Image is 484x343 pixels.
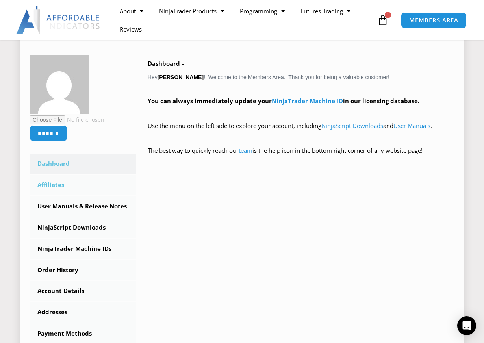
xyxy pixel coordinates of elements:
[112,2,151,20] a: About
[148,59,185,67] b: Dashboard –
[293,2,358,20] a: Futures Trading
[30,175,136,195] a: Affiliates
[30,217,136,238] a: NinjaScript Downloads
[30,154,136,174] a: Dashboard
[385,12,391,18] span: 1
[158,74,204,80] strong: [PERSON_NAME]
[148,145,454,167] p: The best way to quickly reach our is the help icon in the bottom right corner of any website page!
[112,20,150,38] a: Reviews
[30,302,136,323] a: Addresses
[232,2,293,20] a: Programming
[30,260,136,280] a: Order History
[30,55,89,114] img: 306a39d853fe7ca0a83b64c3a9ab38c2617219f6aea081d20322e8e32295346b
[321,122,383,130] a: NinjaScript Downloads
[151,2,232,20] a: NinjaTrader Products
[239,146,252,154] a: team
[16,6,101,34] img: LogoAI | Affordable Indicators – NinjaTrader
[272,97,343,105] a: NinjaTrader Machine ID
[148,97,419,105] strong: You can always immediately update your in our licensing database.
[30,196,136,217] a: User Manuals & Release Notes
[457,316,476,335] div: Open Intercom Messenger
[409,17,458,23] span: MEMBERS AREA
[401,12,467,28] a: MEMBERS AREA
[365,9,400,32] a: 1
[30,239,136,259] a: NinjaTrader Machine IDs
[148,58,454,167] div: Hey ! Welcome to the Members Area. Thank you for being a valuable customer!
[112,2,375,38] nav: Menu
[148,121,454,143] p: Use the menu on the left side to explore your account, including and .
[393,122,430,130] a: User Manuals
[30,281,136,301] a: Account Details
